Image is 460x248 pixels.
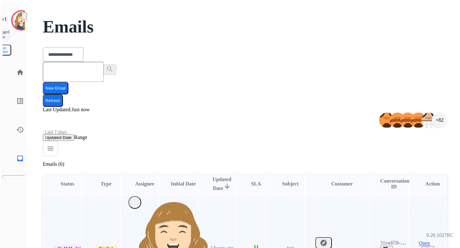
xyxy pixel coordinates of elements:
[135,181,154,186] span: Assignee
[419,240,430,246] span: Open
[72,107,89,112] span: Just now
[426,231,454,239] p: 0.20.1027RC
[212,177,231,191] span: Updated Date
[223,182,231,190] mat-icon: arrow_downward
[47,145,54,152] mat-icon: menu
[16,97,24,105] mat-icon: list_alt
[251,181,261,186] span: SLA
[43,130,69,134] button: Last 7 days
[43,82,68,94] button: New Email
[43,161,447,167] p: Emails (6)
[101,181,111,186] span: Type
[43,135,87,140] span: Range
[282,181,299,186] span: Subject
[16,126,24,134] mat-icon: history
[61,181,74,186] span: Status
[16,155,24,162] mat-icon: inbox
[12,11,30,29] img: avatar
[43,107,72,112] span: Last Updated:
[45,131,67,134] span: Last 7 days
[43,20,447,33] h2: Emails
[331,181,353,186] span: Customer
[432,113,447,128] div: +82
[43,94,63,107] button: Refresh
[320,239,327,247] mat-icon: explore
[409,173,447,195] th: Action
[380,178,410,189] span: Conversation ID
[171,181,196,186] span: Initial Date
[16,69,24,76] mat-icon: home
[43,134,74,141] button: Updated Date
[106,65,114,73] mat-icon: search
